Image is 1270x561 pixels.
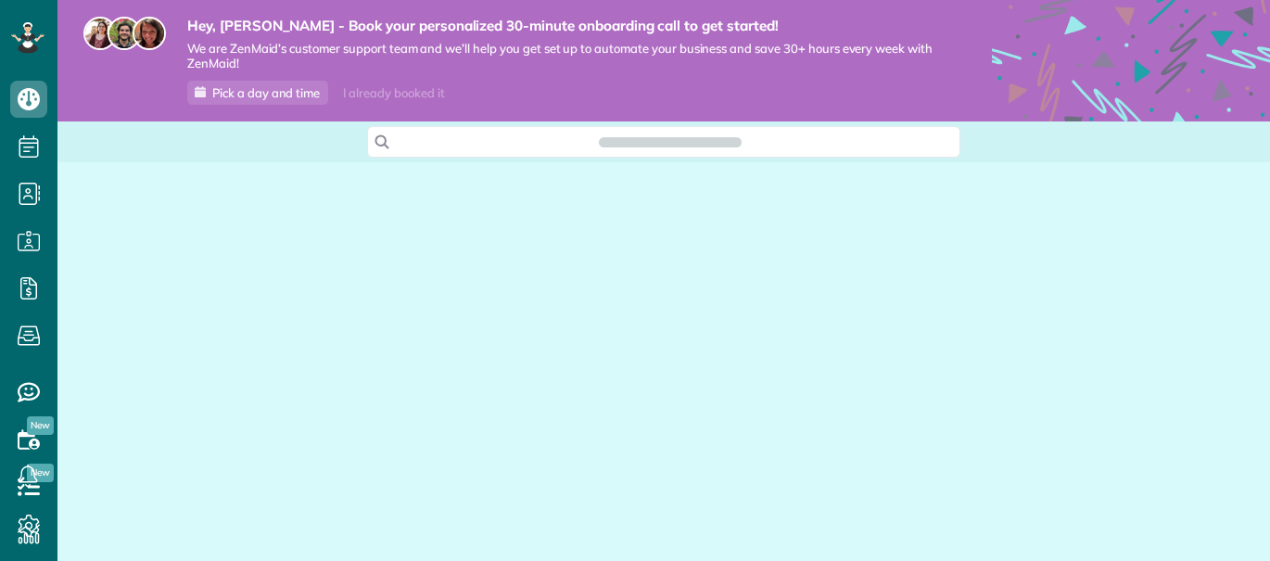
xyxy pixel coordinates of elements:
span: We are ZenMaid’s customer support team and we’ll help you get set up to automate your business an... [187,41,936,72]
img: michelle-19f622bdf1676172e81f8f8fba1fb50e276960ebfe0243fe18214015130c80e4.jpg [133,17,166,50]
img: jorge-587dff0eeaa6aab1f244e6dc62b8924c3b6ad411094392a53c71c6c4a576187d.jpg [108,17,141,50]
a: Pick a day and time [187,81,328,105]
div: I already booked it [332,82,455,105]
strong: Hey, [PERSON_NAME] - Book your personalized 30-minute onboarding call to get started! [187,17,936,35]
span: Search ZenMaid… [617,133,722,151]
img: maria-72a9807cf96188c08ef61303f053569d2e2a8a1cde33d635c8a3ac13582a053d.jpg [83,17,117,50]
span: New [27,416,54,435]
span: Pick a day and time [212,85,320,100]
